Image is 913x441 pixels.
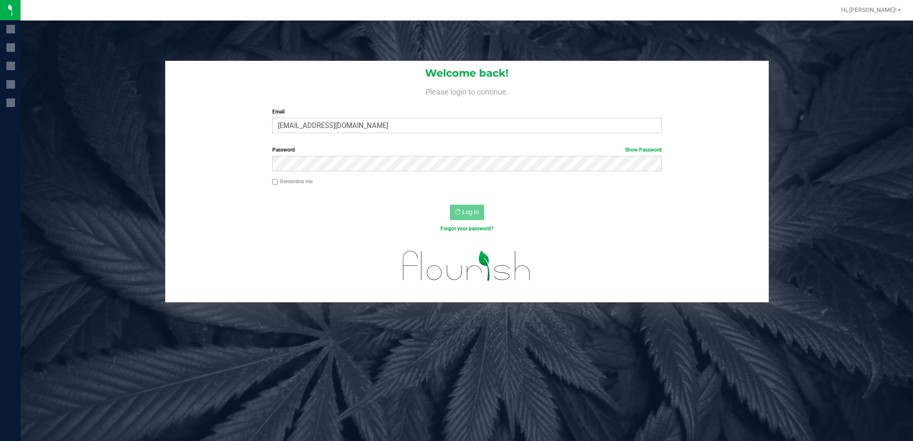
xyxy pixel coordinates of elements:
h4: Please login to continue. [165,86,769,96]
span: Log In [462,209,479,215]
img: flourish_logo.svg [391,241,542,290]
button: Log In [450,205,484,220]
label: Email [272,108,662,116]
input: Remember me [272,179,278,185]
h1: Welcome back! [165,68,769,79]
a: Show Password [625,147,662,153]
span: Password [272,147,295,153]
a: Forgot your password? [440,226,494,232]
label: Remember me [272,178,312,185]
span: Hi, [PERSON_NAME]! [841,6,897,13]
